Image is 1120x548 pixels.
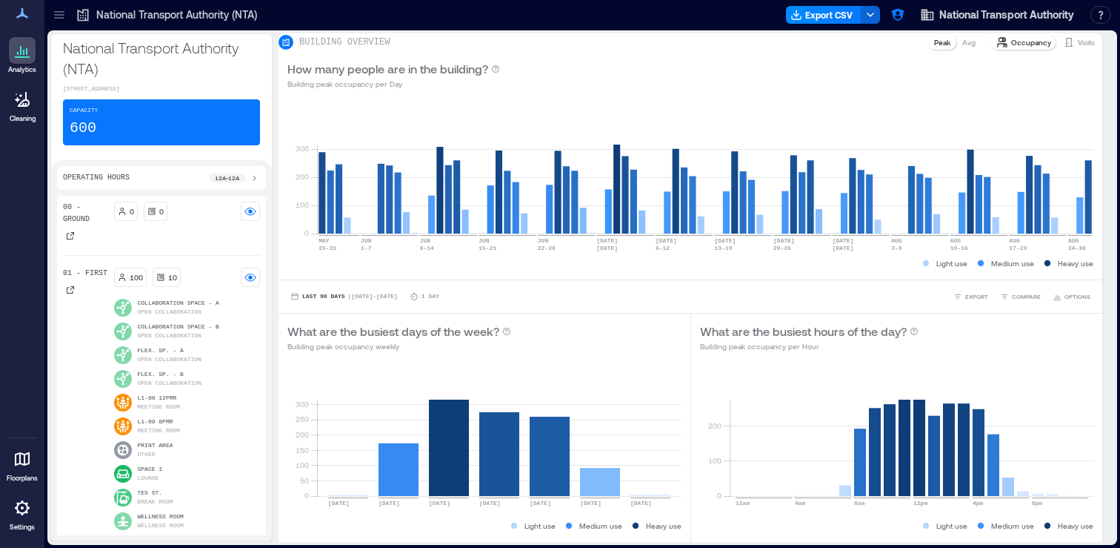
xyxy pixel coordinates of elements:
p: Collaboration Space - A [138,299,219,308]
text: 20-26 [773,245,791,251]
p: Heavy use [1058,257,1093,269]
text: [DATE] [580,500,601,506]
text: 10-16 [950,245,968,251]
p: 00 - Ground [63,202,108,225]
text: 3-9 [891,245,902,251]
p: Open Collaboration [138,308,201,317]
button: Export CSV [786,6,861,24]
p: L1-09 8PMR [138,417,181,426]
p: Light use [524,520,556,532]
text: [DATE] [630,500,652,506]
p: Open Collaboration [138,379,201,388]
p: National Transport Authority (NTA) [96,7,257,22]
p: Building peak occupancy per Day [287,78,500,90]
p: Open Collaboration [138,331,201,340]
p: National Transport Authority (NTA) [63,37,260,79]
p: L1-08 12PMR [138,394,181,403]
text: [DATE] [479,500,501,506]
button: National Transport Authority [916,3,1079,27]
tspan: 100 [296,200,309,209]
p: Lounge [138,474,159,483]
p: 1 Day [421,292,439,301]
button: EXPORT [950,289,991,304]
a: Analytics [4,33,41,79]
p: Heavy use [646,520,681,532]
p: [STREET_ADDRESS] [63,85,260,93]
text: [DATE] [328,500,350,506]
text: 22-28 [538,245,556,251]
p: Medium use [579,520,622,532]
tspan: 0 [716,491,721,500]
text: MAY [319,237,330,244]
text: 4pm [973,500,984,506]
p: Tes St. [138,489,173,498]
p: What are the busiest hours of the day? [700,323,907,340]
p: 0 [159,205,164,217]
text: [DATE] [530,500,551,506]
p: Wellness Room [138,521,184,530]
text: 6-12 [656,245,670,251]
text: JUN [538,237,549,244]
text: 8am [854,500,865,506]
p: BUILDING OVERVIEW [299,36,390,48]
p: Building peak occupancy per Hour [700,340,919,352]
p: Peak [934,36,950,48]
text: [DATE] [773,237,795,244]
p: Meeting Room [138,403,181,412]
text: [DATE] [429,500,450,506]
p: 01 - First [63,268,107,280]
text: 8-14 [420,245,434,251]
p: Light use [936,520,967,532]
text: 13-19 [715,245,733,251]
tspan: 200 [296,430,309,439]
p: Occupancy [1011,36,1051,48]
a: Floorplans [2,441,42,487]
p: Settings [10,523,35,532]
text: [DATE] [833,237,854,244]
p: Collaboration Space - B [138,323,219,331]
p: Operating Hours [63,172,130,184]
text: 4am [795,500,806,506]
tspan: 200 [707,421,721,430]
text: [DATE] [596,245,618,251]
text: 15-21 [479,245,496,251]
p: Open Collaboration [138,355,201,364]
tspan: 200 [296,172,309,181]
text: AUG [1068,237,1079,244]
text: JUN [479,237,490,244]
span: National Transport Authority [939,7,1074,22]
span: OPTIONS [1064,292,1090,301]
p: Visits [1078,36,1095,48]
tspan: 100 [296,460,309,469]
text: 8pm [1032,500,1043,506]
p: Medium use [991,520,1034,532]
tspan: 300 [296,144,309,153]
text: 12am [736,500,750,506]
p: Cleaning [10,114,36,123]
text: [DATE] [596,237,618,244]
text: AUG [950,237,961,244]
p: 10 [168,271,177,283]
p: Print Area [138,441,173,450]
tspan: 250 [296,415,309,423]
text: 17-23 [1009,245,1027,251]
p: Space 1 [138,465,163,474]
tspan: 0 [304,228,309,237]
button: OPTIONS [1050,289,1093,304]
text: [DATE] [833,245,854,251]
p: 12a - 12a [215,174,239,182]
text: 25-31 [319,245,336,251]
tspan: 50 [300,476,309,485]
p: Meeting Room [138,426,181,435]
text: AUG [1009,237,1020,244]
tspan: 150 [296,446,309,455]
button: Last 90 Days |[DATE]-[DATE] [287,289,401,304]
p: Other [138,450,156,459]
p: Building peak occupancy weekly [287,340,511,352]
text: JUN [420,237,431,244]
text: 24-30 [1068,245,1086,251]
text: 1-7 [361,245,372,251]
p: Heavy use [1058,520,1093,532]
p: Wellness Room [138,512,184,521]
p: Flex. Sp. - A [138,346,201,355]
